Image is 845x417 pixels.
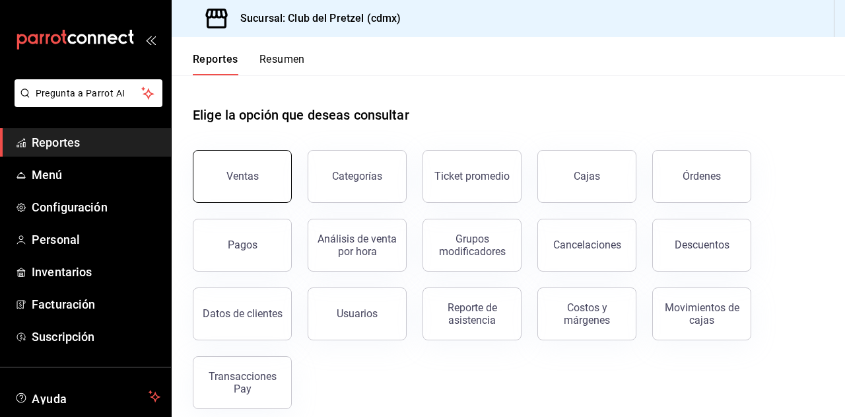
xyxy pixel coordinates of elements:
[32,263,160,281] span: Inventarios
[9,96,162,110] a: Pregunta a Parrot AI
[193,105,409,125] h1: Elige la opción que deseas consultar
[32,328,160,346] span: Suscripción
[193,150,292,203] button: Ventas
[259,53,305,75] button: Resumen
[422,287,522,340] button: Reporte de asistencia
[193,356,292,409] button: Transacciones Pay
[337,307,378,320] div: Usuarios
[431,233,513,258] div: Grupos modificadores
[32,295,160,313] span: Facturación
[32,166,160,184] span: Menú
[546,301,628,326] div: Costos y márgenes
[537,287,636,340] button: Costos y márgenes
[652,150,751,203] button: Órdenes
[36,87,142,100] span: Pregunta a Parrot AI
[201,370,283,395] div: Transacciones Pay
[422,219,522,272] button: Grupos modificadores
[15,79,162,107] button: Pregunta a Parrot AI
[422,150,522,203] button: Ticket promedio
[32,231,160,248] span: Personal
[675,239,729,251] div: Descuentos
[226,170,259,182] div: Ventas
[431,301,513,326] div: Reporte de asistencia
[230,11,401,26] h3: Sucursal: Club del Pretzel (cdmx)
[193,53,238,75] button: Reportes
[193,53,305,75] div: navigation tabs
[228,239,257,251] div: Pagos
[145,34,156,45] button: open_drawer_menu
[32,198,160,216] span: Configuración
[32,389,143,404] span: Ayuda
[203,307,283,320] div: Datos de clientes
[652,219,751,272] button: Descuentos
[553,239,621,251] div: Cancelaciones
[652,287,751,340] button: Movimientos de cajas
[308,287,407,340] button: Usuarios
[537,150,636,203] button: Cajas
[661,301,743,326] div: Movimientos de cajas
[193,219,292,272] button: Pagos
[574,170,600,182] div: Cajas
[32,133,160,151] span: Reportes
[537,219,636,272] button: Cancelaciones
[683,170,721,182] div: Órdenes
[308,150,407,203] button: Categorías
[332,170,382,182] div: Categorías
[193,287,292,340] button: Datos de clientes
[316,233,398,258] div: Análisis de venta por hora
[308,219,407,272] button: Análisis de venta por hora
[434,170,510,182] div: Ticket promedio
